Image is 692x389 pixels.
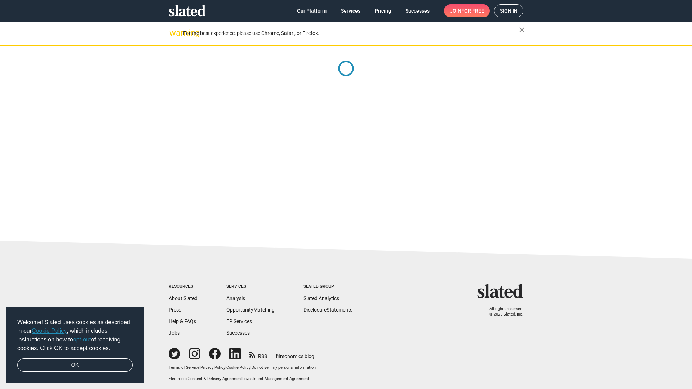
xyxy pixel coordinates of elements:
[500,5,518,17] span: Sign in
[199,365,200,370] span: |
[276,353,284,359] span: film
[461,4,484,17] span: for free
[518,26,526,34] mat-icon: close
[276,347,314,360] a: filmonomics blog
[183,28,519,38] div: For the best experience, please use Chrome, Safari, or Firefox.
[169,318,196,324] a: Help & FAQs
[369,4,397,17] a: Pricing
[242,376,243,381] span: |
[17,358,133,372] a: dismiss cookie message
[226,330,250,336] a: Successes
[169,295,198,301] a: About Slated
[450,4,484,17] span: Join
[303,284,352,290] div: Slated Group
[226,295,245,301] a: Analysis
[225,365,226,370] span: |
[494,4,523,17] a: Sign in
[303,295,339,301] a: Slated Analytics
[169,330,180,336] a: Jobs
[169,307,181,313] a: Press
[226,284,275,290] div: Services
[482,307,523,317] p: All rights reserved. © 2025 Slated, Inc.
[400,4,435,17] a: Successes
[303,307,352,313] a: DisclosureStatements
[297,4,327,17] span: Our Platform
[32,328,67,334] a: Cookie Policy
[17,318,133,353] span: Welcome! Slated uses cookies as described in our , which includes instructions on how to of recei...
[169,376,242,381] a: Electronic Consent & Delivery Agreement
[73,336,91,343] a: opt-out
[375,4,391,17] span: Pricing
[405,4,430,17] span: Successes
[291,4,332,17] a: Our Platform
[226,318,252,324] a: EP Services
[226,307,275,313] a: OpportunityMatching
[169,284,198,290] div: Resources
[444,4,490,17] a: Joinfor free
[250,365,252,370] span: |
[341,4,360,17] span: Services
[249,349,267,360] a: RSS
[6,307,144,384] div: cookieconsent
[200,365,225,370] a: Privacy Policy
[335,4,366,17] a: Services
[243,376,309,381] a: Investment Management Agreement
[226,365,250,370] a: Cookie Policy
[169,365,199,370] a: Terms of Service
[169,28,178,37] mat-icon: warning
[252,365,316,371] button: Do not sell my personal information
